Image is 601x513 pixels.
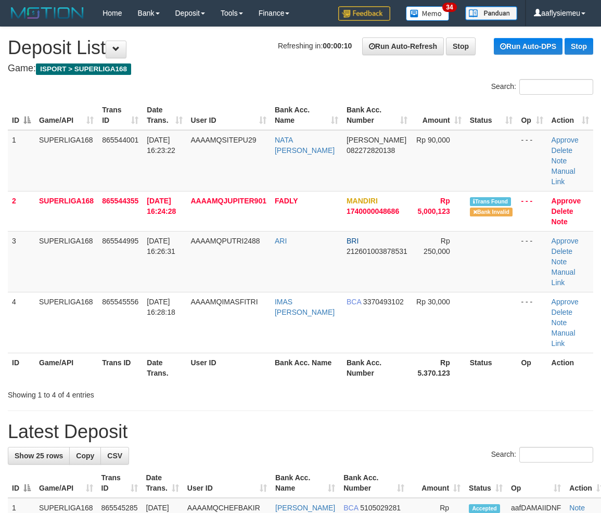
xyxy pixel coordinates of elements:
th: Trans ID: activate to sort column ascending [98,100,143,130]
span: BCA [347,298,361,306]
span: Copy 3370493102 to clipboard [363,298,404,306]
th: Bank Acc. Name: activate to sort column ascending [271,100,342,130]
th: Bank Acc. Number: activate to sort column ascending [342,100,412,130]
th: Game/API: activate to sort column ascending [35,100,98,130]
a: Run Auto-Refresh [362,37,444,55]
span: BRI [347,237,359,245]
th: Op: activate to sort column ascending [507,468,565,498]
th: Op: activate to sort column ascending [517,100,547,130]
a: Note [552,258,567,266]
a: Manual Link [552,329,576,348]
a: Manual Link [552,268,576,287]
th: Status: activate to sort column ascending [465,468,507,498]
th: Bank Acc. Name [271,353,342,382]
span: [DATE] 16:26:31 [147,237,175,255]
span: MANDIRI [347,197,378,205]
span: 865544995 [102,237,138,245]
th: ID: activate to sort column descending [8,100,35,130]
span: 865544355 [102,197,138,205]
a: FADLY [275,197,298,205]
a: Approve [552,298,579,306]
span: 34 [442,3,456,12]
span: Rp 30,000 [416,298,450,306]
span: Rp 250,000 [424,237,450,255]
th: Op [517,353,547,382]
span: [DATE] 16:24:28 [147,197,176,215]
img: Button%20Memo.svg [406,6,450,21]
span: Copy 212601003878531 to clipboard [347,247,407,255]
a: Note [552,318,567,327]
th: Trans ID: activate to sort column ascending [97,468,142,498]
a: Approve [552,237,579,245]
a: ARI [275,237,287,245]
th: User ID [187,353,271,382]
a: Note [552,217,568,226]
span: [PERSON_NAME] [347,136,406,144]
td: SUPERLIGA168 [35,130,98,191]
img: MOTION_logo.png [8,5,87,21]
th: ID: activate to sort column descending [8,468,35,498]
input: Search: [519,447,593,463]
a: Run Auto-DPS [494,38,562,55]
a: Approve [552,136,579,144]
h1: Latest Deposit [8,421,593,442]
span: 865544001 [102,136,138,144]
th: Bank Acc. Number [342,353,412,382]
span: Accepted [469,504,500,513]
a: Approve [552,197,581,205]
a: Delete [552,308,572,316]
span: ISPORT > SUPERLIGA168 [36,63,131,75]
input: Search: [519,79,593,95]
strong: 00:00:10 [323,42,352,50]
a: CSV [100,447,129,465]
th: User ID: activate to sort column ascending [187,100,271,130]
td: SUPERLIGA168 [35,191,98,231]
td: - - - [517,231,547,292]
span: Copy 082272820138 to clipboard [347,146,395,155]
span: AAAAMQIMASFITRI [191,298,258,306]
h1: Deposit List [8,37,593,58]
th: ID [8,353,35,382]
th: Status: activate to sort column ascending [466,100,517,130]
div: Showing 1 to 4 of 4 entries [8,386,242,400]
th: Date Trans.: activate to sort column ascending [142,468,183,498]
a: Stop [565,38,593,55]
a: [PERSON_NAME] [275,504,335,512]
td: 1 [8,130,35,191]
th: Amount: activate to sort column ascending [408,468,465,498]
span: AAAAMQJUPITER901 [191,197,266,205]
img: panduan.png [465,6,517,20]
a: NATA [PERSON_NAME] [275,136,335,155]
span: AAAAMQPUTRI2488 [191,237,260,245]
a: Delete [552,146,572,155]
td: SUPERLIGA168 [35,292,98,353]
th: Date Trans. [143,353,186,382]
a: Note [569,504,585,512]
span: 865545556 [102,298,138,306]
a: Stop [446,37,476,55]
th: User ID: activate to sort column ascending [183,468,271,498]
td: 2 [8,191,35,231]
h4: Game: [8,63,593,74]
td: - - - [517,292,547,353]
span: Rp 90,000 [416,136,450,144]
a: Note [552,157,567,165]
th: Game/API: activate to sort column ascending [35,468,97,498]
a: Delete [552,247,572,255]
td: SUPERLIGA168 [35,231,98,292]
td: - - - [517,191,547,231]
th: Status [466,353,517,382]
th: Action: activate to sort column ascending [547,100,593,130]
th: Date Trans.: activate to sort column ascending [143,100,186,130]
span: Bank is not match [470,208,513,216]
span: Copy 1740000048686 to clipboard [347,207,399,215]
span: [DATE] 16:28:18 [147,298,175,316]
td: 4 [8,292,35,353]
a: Show 25 rows [8,447,70,465]
a: Copy [69,447,101,465]
th: Rp 5.370.123 [412,353,465,382]
label: Search: [491,447,593,463]
span: Similar transaction found [470,197,512,206]
th: Amount: activate to sort column ascending [412,100,465,130]
span: BCA [343,504,358,512]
